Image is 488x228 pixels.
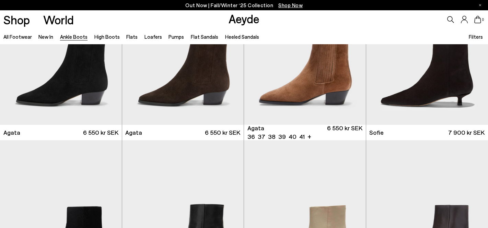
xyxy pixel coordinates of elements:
[247,124,264,132] span: Agata
[247,132,303,141] ul: variant
[144,34,162,40] a: Loafers
[268,132,276,141] li: 38
[247,132,255,141] li: 36
[289,132,297,141] li: 40
[43,14,74,26] a: World
[60,34,88,40] a: Ankle Boots
[3,14,30,26] a: Shop
[244,125,366,140] a: Agata 36 37 38 39 40 41 + 6 550 kr SEK
[169,34,184,40] a: Pumps
[258,132,265,141] li: 37
[83,128,118,137] span: 6 550 kr SEK
[448,128,485,137] span: 7 900 kr SEK
[38,34,53,40] a: New In
[469,34,483,40] span: Filters
[229,11,259,26] a: Aeyde
[205,128,240,137] span: 6 550 kr SEK
[3,34,32,40] a: All Footwear
[122,125,244,140] a: Agata 6 550 kr SEK
[299,132,305,141] li: 41
[191,34,218,40] a: Flat Sandals
[126,34,138,40] a: Flats
[278,2,303,8] span: Navigate to /collections/new-in
[125,128,142,137] span: Agata
[278,132,286,141] li: 39
[94,34,120,40] a: High Boots
[481,18,485,22] span: 0
[307,132,311,141] li: +
[3,128,20,137] span: Agata
[474,16,481,23] a: 0
[225,34,259,40] a: Heeled Sandals
[369,128,384,137] span: Sofie
[327,124,362,141] span: 6 550 kr SEK
[185,1,303,10] p: Out Now | Fall/Winter ‘25 Collection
